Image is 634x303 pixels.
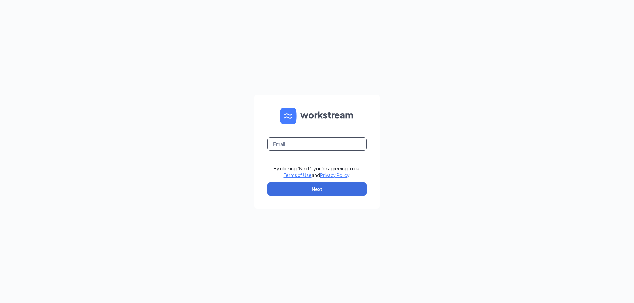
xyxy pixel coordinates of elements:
a: Terms of Use [284,172,312,178]
button: Next [267,182,367,196]
div: By clicking "Next", you're agreeing to our and . [273,165,361,178]
input: Email [267,137,367,151]
img: WS logo and Workstream text [280,108,354,124]
a: Privacy Policy [320,172,349,178]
